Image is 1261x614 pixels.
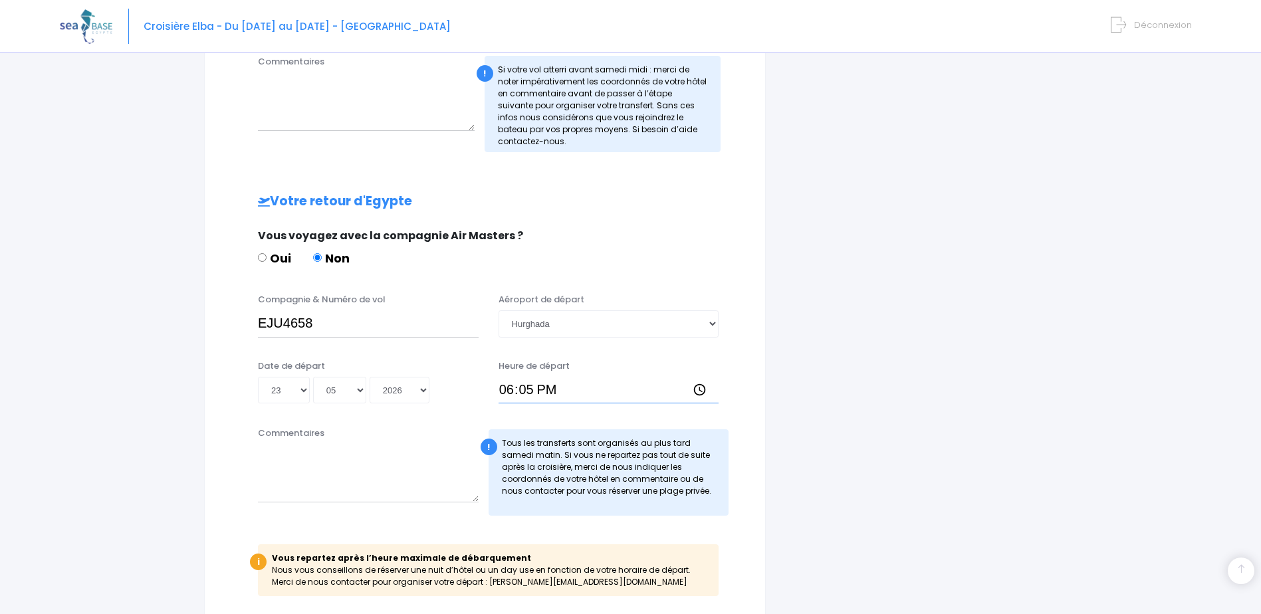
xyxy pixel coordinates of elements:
span: Croisière Elba - Du [DATE] au [DATE] - [GEOGRAPHIC_DATA] [144,19,451,33]
div: i [250,554,267,570]
label: Oui [258,249,291,267]
label: Non [313,249,350,267]
div: Nous vous conseillons de réserver une nuit d’hôtel ou un day use en fonction de votre horaire de ... [258,544,719,596]
input: Non [313,253,322,262]
label: Compagnie & Numéro de vol [258,293,386,306]
b: Vous repartez après l’heure maximale de débarquement [272,552,531,563]
label: Aéroport de départ [499,293,584,306]
span: Déconnexion [1134,19,1192,31]
label: Date de départ [258,359,325,373]
div: ! [477,65,493,82]
h2: Votre retour d'Egypte [231,194,739,209]
span: Vous voyagez avec la compagnie Air Masters ? [258,228,523,243]
div: Tous les transferts sont organisés au plus tard samedi matin. Si vous ne repartez pas tout de sui... [489,429,729,516]
label: Commentaires [258,55,324,68]
input: Oui [258,253,267,262]
div: ! [481,439,497,455]
label: Heure de départ [499,359,570,373]
div: Si votre vol atterri avant samedi midi : merci de noter impérativement les coordonnés de votre hô... [485,56,721,152]
label: Commentaires [258,427,324,440]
